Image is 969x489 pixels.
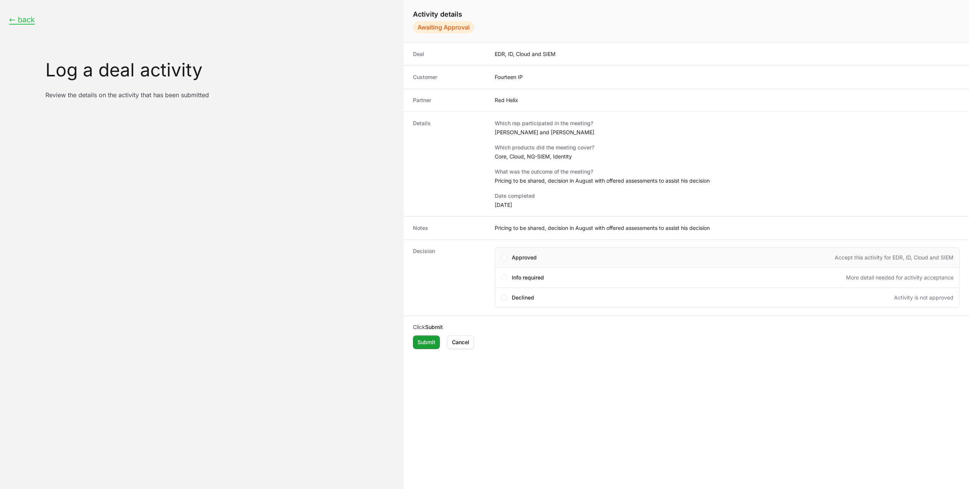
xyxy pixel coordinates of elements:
dt: What was the outcome of the meeting? [495,168,960,175]
dt: Deal [413,50,486,58]
span: Declined [512,294,534,301]
dt: Decision [413,247,486,308]
button: Cancel [447,335,474,349]
dl: Deal Activity details [404,43,969,316]
dt: Date completed [495,192,960,200]
dd: Pricing to be shared, decision in August with offered assessments to assist his decision [495,177,960,185]
dt: Which rep participated in the meeting? [495,120,960,127]
dt: Notes [413,224,486,232]
span: Approved [512,254,537,261]
span: Info required [512,274,544,281]
dt: Partner [413,96,486,104]
dd: [PERSON_NAME] and [PERSON_NAME] [495,129,960,136]
dd: [DATE] [495,201,960,209]
b: Submit [425,324,443,330]
span: Cancel [452,338,469,347]
span: Submit [418,338,435,347]
p: Review the details on the activity that has been submitted [45,91,385,99]
dt: Which products did the meeting cover? [495,144,960,151]
dd: EDR, ID, Cloud and SIEM [495,50,960,58]
dd: Red Helix [495,96,960,104]
button: Submit [413,335,440,349]
button: ← back [9,15,35,25]
dt: Details [413,120,486,209]
h1: Activity details [413,9,960,20]
dd: Fourteen IP [495,73,960,81]
dt: Customer [413,73,486,81]
span: Accept this activity for EDR, ID, Cloud and SIEM [835,254,953,261]
dd: Core, Cloud, NG-SIEM, Identity [495,153,960,160]
dd: Pricing to be shared, decision in August with offered assessments to assist his decision [495,224,960,232]
span: More detail needed for activity acceptance [846,274,953,281]
span: Activity is not approved [894,294,953,301]
h1: Log a deal activity [45,61,395,79]
p: Click [413,323,960,331]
